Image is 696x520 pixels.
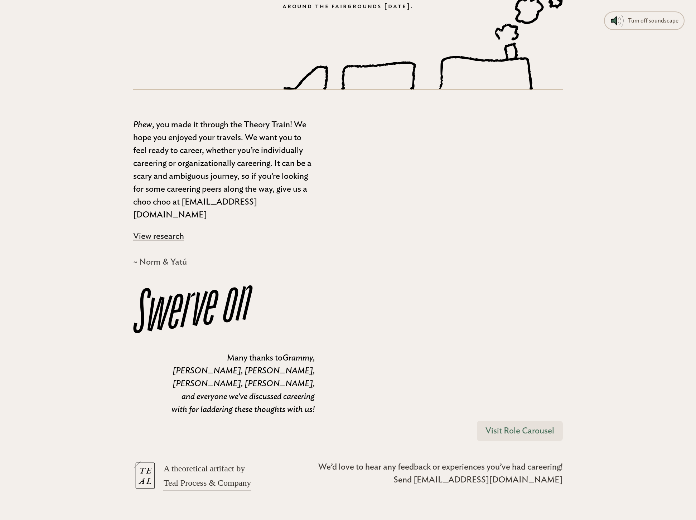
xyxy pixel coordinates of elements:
[133,232,184,241] a: View research
[171,354,315,414] i: Grammy, [PERSON_NAME], [PERSON_NAME], [PERSON_NAME], [PERSON_NAME], and everyone we've discussed ...
[628,14,678,27] div: Turn off soundscape
[130,259,254,341] h7: Swerve on
[169,352,315,416] p: Many thanks to
[133,118,315,221] p: , you made it through the Theory Train! We hope you enjoyed your travels. We want you to feel rea...
[162,475,252,491] a: Teal Process & Company
[164,462,252,492] div: A theoretical artifact by
[318,461,563,492] div: We’d love to hear any feedback or experiences you’ve had careering! Send [EMAIL_ADDRESS][DOMAIN_N...
[133,230,315,269] p: ~ Norm & Yatú
[477,421,563,441] a: Visit Role Carousel
[133,121,152,129] i: Phew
